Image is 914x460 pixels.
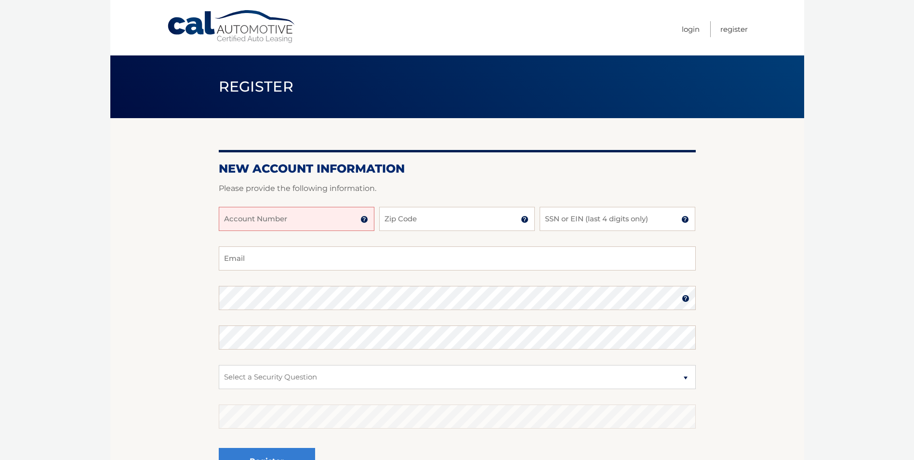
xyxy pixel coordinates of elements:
[681,216,689,223] img: tooltip.svg
[219,246,696,271] input: Email
[682,295,689,302] img: tooltip.svg
[720,21,748,37] a: Register
[219,162,696,176] h2: New Account Information
[682,21,700,37] a: Login
[219,182,696,195] p: Please provide the following information.
[219,78,294,95] span: Register
[360,216,368,223] img: tooltip.svg
[219,207,374,231] input: Account Number
[167,10,297,44] a: Cal Automotive
[521,216,529,223] img: tooltip.svg
[540,207,695,231] input: SSN or EIN (last 4 digits only)
[379,207,535,231] input: Zip Code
